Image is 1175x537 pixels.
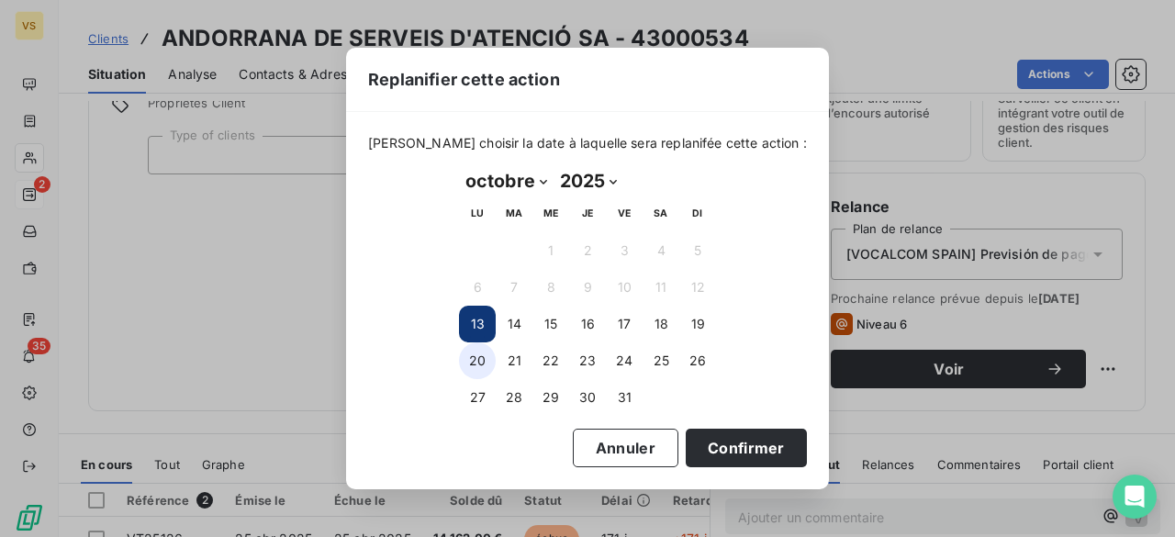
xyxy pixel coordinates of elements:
th: jeudi [569,196,606,232]
button: 16 [569,306,606,342]
div: Open Intercom Messenger [1113,475,1157,519]
button: 8 [532,269,569,306]
button: 29 [532,379,569,416]
button: 27 [459,379,496,416]
button: 28 [496,379,532,416]
th: mercredi [532,196,569,232]
button: 30 [569,379,606,416]
button: 18 [643,306,679,342]
button: Confirmer [686,429,807,467]
button: 12 [679,269,716,306]
th: samedi [643,196,679,232]
button: 3 [606,232,643,269]
button: 22 [532,342,569,379]
span: [PERSON_NAME] choisir la date à laquelle sera replanifée cette action : [368,134,807,152]
button: 7 [496,269,532,306]
button: 20 [459,342,496,379]
button: 10 [606,269,643,306]
button: 17 [606,306,643,342]
button: 6 [459,269,496,306]
button: 9 [569,269,606,306]
button: 14 [496,306,532,342]
button: 23 [569,342,606,379]
button: 5 [679,232,716,269]
button: 25 [643,342,679,379]
span: Replanifier cette action [368,67,560,92]
button: 24 [606,342,643,379]
button: 11 [643,269,679,306]
button: 1 [532,232,569,269]
th: mardi [496,196,532,232]
button: 13 [459,306,496,342]
th: vendredi [606,196,643,232]
button: Annuler [573,429,678,467]
th: dimanche [679,196,716,232]
button: 26 [679,342,716,379]
button: 2 [569,232,606,269]
button: 21 [496,342,532,379]
button: 31 [606,379,643,416]
button: 15 [532,306,569,342]
th: lundi [459,196,496,232]
button: 4 [643,232,679,269]
button: 19 [679,306,716,342]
